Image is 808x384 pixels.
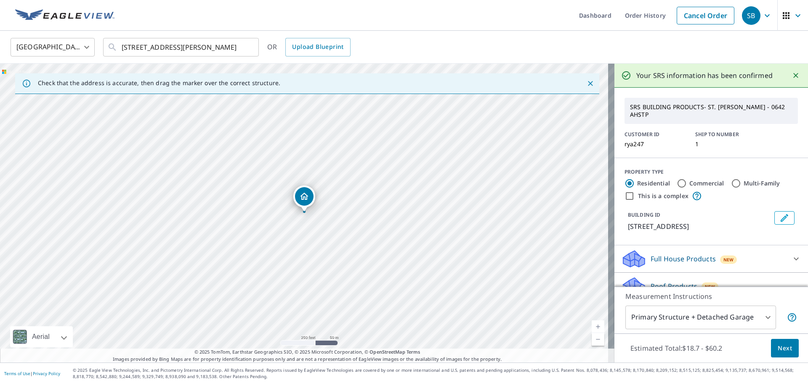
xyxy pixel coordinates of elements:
p: | [4,371,60,376]
div: Aerial [10,326,73,347]
a: Terms of Use [4,371,30,376]
p: Check that the address is accurate, then drag the marker over the correct structure. [38,79,280,87]
p: © 2025 Eagle View Technologies, Inc. and Pictometry International Corp. All Rights Reserved. Repo... [73,367,804,380]
label: Commercial [689,179,724,188]
a: Current Level 17, Zoom In [592,320,604,333]
div: Primary Structure + Detached Garage [625,306,776,329]
span: Upload Blueprint [292,42,343,52]
p: 1 [695,141,756,148]
a: Current Level 17, Zoom Out [592,333,604,346]
p: rya247 [625,141,685,148]
a: OpenStreetMap [369,349,405,355]
span: New [705,283,715,290]
span: Next [778,343,792,354]
div: Roof ProductsNewPremium with Regular Delivery [621,276,801,309]
div: PROPERTY TYPE [625,168,798,176]
label: Residential [637,179,670,188]
div: Aerial [29,326,52,347]
a: Privacy Policy [33,371,60,376]
span: New [723,256,734,263]
p: BUILDING ID [628,211,660,218]
p: Estimated Total: $18.7 - $60.2 [624,339,729,357]
p: CUSTOMER ID [625,131,685,138]
a: Terms [407,349,420,355]
p: Measurement Instructions [625,291,797,301]
p: SRS BUILDING PRODUCTS- ST. [PERSON_NAME] - 0642 AHSTP [627,100,796,122]
button: Next [771,339,799,358]
p: SHIP TO NUMBER [695,131,756,138]
div: [GEOGRAPHIC_DATA] [11,35,95,59]
a: Cancel Order [677,7,734,24]
a: Upload Blueprint [285,38,350,56]
div: Dropped pin, building 1, Residential property, 15464 Country Ridge Dr Chesterfield, MO 63017 [293,185,315,212]
p: Roof Products [651,281,697,291]
p: Full House Products [651,254,716,264]
label: This is a complex [638,192,688,200]
button: Close [585,78,596,89]
div: SB [742,6,760,25]
p: Your SRS information has been confirmed [636,70,773,81]
span: © 2025 TomTom, Earthstar Geographics SIO, © 2025 Microsoft Corporation, © [194,349,420,356]
div: OR [267,38,351,56]
div: Full House ProductsNew [621,249,801,269]
input: Search by address or latitude-longitude [122,35,242,59]
button: Close [790,70,801,81]
img: EV Logo [15,9,114,22]
p: [STREET_ADDRESS] [628,221,771,231]
label: Multi-Family [744,179,780,188]
button: Edit building 1 [774,211,795,225]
